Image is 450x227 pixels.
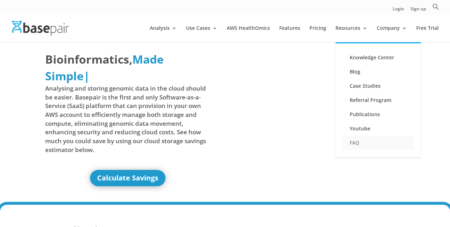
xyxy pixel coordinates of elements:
a: AWS HealthOmics [227,26,270,42]
a: Use Cases [186,26,217,42]
a: FAQ [343,136,414,150]
a: Resources [335,26,367,42]
a: Referral Program [343,93,414,107]
iframe: Drift Widget Chat Controller [414,191,441,218]
a: Search Icon Link [432,3,439,14]
img: Basepair [12,21,69,36]
span: Analysing and storing genomic data in the cloud should be easier. Basepair is the first and only ... [45,84,211,154]
a: Analysis [150,26,177,42]
a: Publications [343,107,414,121]
a: Features [279,26,300,42]
a: Free Trial [416,26,439,42]
span: Made Simple [45,52,164,83]
a: Knowledge Center [343,50,414,65]
a: Pricing [309,26,326,42]
a: Case Studies [343,79,414,93]
a: Sign up [411,7,426,14]
span: | [84,68,90,83]
a: Youtube [343,121,414,136]
a: Login [393,7,404,14]
a: Calculate Savings [90,170,165,186]
a: Blog [343,65,414,79]
svg: Search [432,3,439,10]
iframe: Basepair - NGS Analysis Simplified [230,51,395,144]
span: Bioinformatics, [45,51,132,67]
a: Company [377,26,407,42]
